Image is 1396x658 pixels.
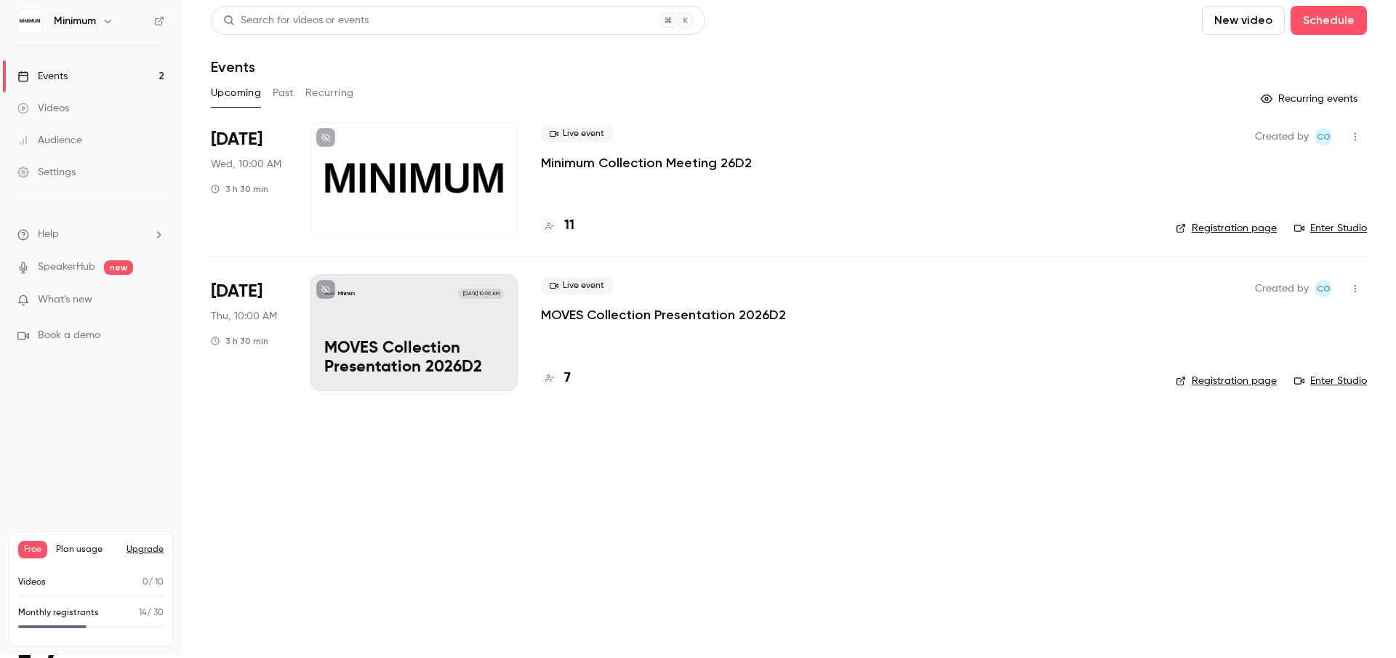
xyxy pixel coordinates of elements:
[458,289,503,299] span: [DATE] 10:00 AM
[211,280,262,303] span: [DATE]
[541,125,613,143] span: Live event
[18,541,47,558] span: Free
[338,290,355,297] p: Minimum
[211,335,268,347] div: 3 h 30 min
[211,183,268,195] div: 3 h 30 min
[1317,128,1331,145] span: CO
[1315,128,1332,145] span: Christian Oxvig
[1294,374,1367,388] a: Enter Studio
[541,216,574,236] a: 11
[17,227,164,242] li: help-dropdown-opener
[143,576,164,589] p: / 10
[1202,6,1285,35] button: New video
[541,277,613,294] span: Live event
[17,101,69,116] div: Videos
[18,576,46,589] p: Videos
[18,9,41,33] img: Minimum
[223,13,369,28] div: Search for videos or events
[1255,280,1309,297] span: Created by
[38,328,100,343] span: Book a demo
[541,369,571,388] a: 7
[139,606,164,619] p: / 30
[38,260,95,275] a: SpeakerHub
[1255,128,1309,145] span: Created by
[211,309,277,324] span: Thu, 10:00 AM
[54,14,96,28] h6: Minimum
[564,369,571,388] h4: 7
[56,544,118,555] span: Plan usage
[1317,280,1331,297] span: CO
[18,606,99,619] p: Monthly registrants
[1291,6,1367,35] button: Schedule
[147,294,164,307] iframe: Noticeable Trigger
[17,165,76,180] div: Settings
[211,157,281,172] span: Wed, 10:00 AM
[564,216,574,236] h4: 11
[273,81,294,105] button: Past
[541,306,786,324] a: MOVES Collection Presentation 2026D2
[104,260,133,275] span: new
[143,578,148,587] span: 0
[211,58,255,76] h1: Events
[17,69,68,84] div: Events
[139,609,147,617] span: 14
[211,274,287,390] div: Sep 18 Thu, 10:00 AM (Europe/Copenhagen)
[211,128,262,151] span: [DATE]
[1176,374,1277,388] a: Registration page
[211,122,287,238] div: Sep 17 Wed, 10:00 AM (Europe/Copenhagen)
[38,292,92,308] span: What's new
[38,227,59,242] span: Help
[541,154,752,172] a: Minimum Collection Meeting 26D2
[211,81,261,105] button: Upcoming
[310,274,518,390] a: MOVES Collection Presentation 2026D2 Minimum[DATE] 10:00 AMMOVES Collection Presentation 2026D2
[1315,280,1332,297] span: Christian Oxvig
[1294,221,1367,236] a: Enter Studio
[17,133,82,148] div: Audience
[1254,87,1367,111] button: Recurring events
[324,340,504,377] p: MOVES Collection Presentation 2026D2
[1176,221,1277,236] a: Registration page
[305,81,354,105] button: Recurring
[127,544,164,555] button: Upgrade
